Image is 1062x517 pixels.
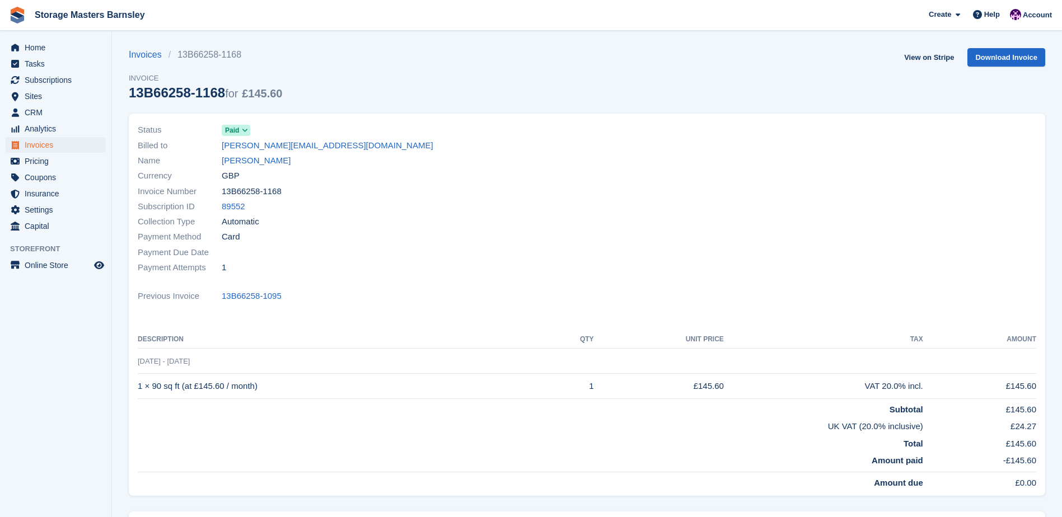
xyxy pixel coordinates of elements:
[923,472,1036,489] td: £0.00
[30,6,149,24] a: Storage Masters Barnsley
[138,331,546,349] th: Description
[6,186,106,201] a: menu
[222,261,226,274] span: 1
[25,257,92,273] span: Online Store
[222,124,250,137] a: Paid
[138,185,222,198] span: Invoice Number
[923,331,1036,349] th: Amount
[138,231,222,243] span: Payment Method
[222,290,282,303] a: 13B66258-1095
[138,200,222,213] span: Subscription ID
[138,246,222,259] span: Payment Due Date
[6,137,106,153] a: menu
[967,48,1045,67] a: Download Invoice
[138,124,222,137] span: Status
[25,105,92,120] span: CRM
[594,331,724,349] th: Unit Price
[25,137,92,153] span: Invoices
[222,170,240,182] span: GBP
[25,56,92,72] span: Tasks
[6,257,106,273] a: menu
[138,374,546,399] td: 1 × 90 sq ft (at £145.60 / month)
[6,153,106,169] a: menu
[546,331,593,349] th: QTY
[6,72,106,88] a: menu
[138,290,222,303] span: Previous Invoice
[900,48,958,67] a: View on Stripe
[222,215,259,228] span: Automatic
[1010,9,1021,20] img: Louise Masters
[546,374,593,399] td: 1
[25,170,92,185] span: Coupons
[25,121,92,137] span: Analytics
[10,243,111,255] span: Storefront
[724,380,923,393] div: VAT 20.0% incl.
[874,478,923,487] strong: Amount due
[890,405,923,414] strong: Subtotal
[25,72,92,88] span: Subscriptions
[923,433,1036,450] td: £145.60
[923,398,1036,416] td: £145.60
[25,153,92,169] span: Pricing
[984,9,1000,20] span: Help
[6,218,106,234] a: menu
[6,88,106,104] a: menu
[904,439,923,448] strong: Total
[138,139,222,152] span: Billed to
[222,185,282,198] span: 13B66258-1168
[25,202,92,218] span: Settings
[6,40,106,55] a: menu
[129,85,282,100] div: 13B66258-1168
[25,186,92,201] span: Insurance
[25,218,92,234] span: Capital
[25,88,92,104] span: Sites
[724,331,923,349] th: Tax
[872,455,923,465] strong: Amount paid
[129,73,282,84] span: Invoice
[222,200,245,213] a: 89552
[9,7,26,23] img: stora-icon-8386f47178a22dfd0bd8f6a31ec36ba5ce8667c1dd55bd0f319d3a0aa187defe.svg
[6,121,106,137] a: menu
[6,56,106,72] a: menu
[225,87,238,100] span: for
[923,374,1036,399] td: £145.60
[923,416,1036,433] td: £24.27
[138,416,923,433] td: UK VAT (20.0% inclusive)
[929,9,951,20] span: Create
[138,261,222,274] span: Payment Attempts
[1023,10,1052,21] span: Account
[222,231,240,243] span: Card
[129,48,169,62] a: Invoices
[138,154,222,167] span: Name
[923,450,1036,472] td: -£145.60
[6,170,106,185] a: menu
[225,125,239,135] span: Paid
[222,139,433,152] a: [PERSON_NAME][EMAIL_ADDRESS][DOMAIN_NAME]
[129,48,282,62] nav: breadcrumbs
[222,154,291,167] a: [PERSON_NAME]
[242,87,282,100] span: £145.60
[138,357,190,365] span: [DATE] - [DATE]
[92,258,106,272] a: Preview store
[594,374,724,399] td: £145.60
[138,215,222,228] span: Collection Type
[6,105,106,120] a: menu
[138,170,222,182] span: Currency
[25,40,92,55] span: Home
[6,202,106,218] a: menu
